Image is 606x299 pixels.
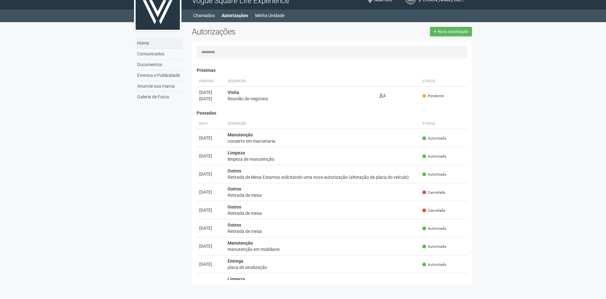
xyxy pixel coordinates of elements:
[422,244,446,249] span: Autorizada
[222,11,248,20] a: Autorizações
[228,90,239,95] strong: Visita
[199,279,223,285] div: [DATE]
[228,277,245,282] strong: Limpeza
[193,11,215,20] a: Chamados
[199,96,223,102] div: [DATE]
[228,156,418,162] div: limpeza de manutenção
[422,190,445,195] span: Cancelada
[422,262,446,267] span: Autorizada
[199,225,223,231] div: [DATE]
[228,150,245,155] strong: Limpeza
[422,208,445,213] span: Cancelada
[228,96,374,102] div: Reunião de negócios
[199,207,223,213] div: [DATE]
[228,246,418,252] div: manutenção em mobiliario
[422,154,446,159] span: Autorizada
[199,153,223,159] div: [DATE]
[225,119,420,129] th: Descrição
[228,222,241,227] strong: Outros
[228,264,418,271] div: placa de sinalização
[199,243,223,249] div: [DATE]
[199,189,223,195] div: [DATE]
[420,76,467,87] th: Status
[422,280,446,285] span: Autorizada
[228,132,253,137] strong: Manutenção
[228,240,253,246] strong: Manutenção
[136,70,182,81] a: Eventos e Publicidade
[199,171,223,177] div: [DATE]
[197,111,468,115] h4: Passadas
[422,136,446,141] span: Autorizada
[136,38,182,49] a: Home
[228,186,241,191] strong: Outros
[228,204,241,209] strong: Outros
[422,226,446,231] span: Autorizada
[430,27,472,36] a: Nova autorização
[438,29,468,34] span: Nova autorização
[422,93,444,99] span: Pendente
[422,172,446,177] span: Autorizada
[228,138,418,144] div: conserto em marcenaria
[228,228,418,234] div: Retirada de mesa
[197,76,225,87] th: Período
[228,168,241,173] strong: Outros
[136,59,182,70] a: Documentos
[199,261,223,267] div: [DATE]
[199,89,223,96] div: [DATE]
[228,210,418,216] div: Retirada de mesa
[228,174,418,180] div: Retirada de Mesa Estamos solicitando uma nova autorização (alteração da placa do veículo)
[420,119,467,129] th: Status
[192,27,327,36] h2: Autorizações
[255,11,285,20] a: Minha Unidade
[197,68,468,73] h4: Próximas
[199,135,223,141] div: [DATE]
[136,81,182,92] a: Anuncie sua marca
[379,93,386,98] span: 4
[136,49,182,59] a: Comunicados
[225,76,377,87] th: Descrição
[228,259,243,264] strong: Entrega
[228,192,418,198] div: Retirada de mesa
[197,119,225,129] th: Data
[136,92,182,102] a: Galeria de Fotos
